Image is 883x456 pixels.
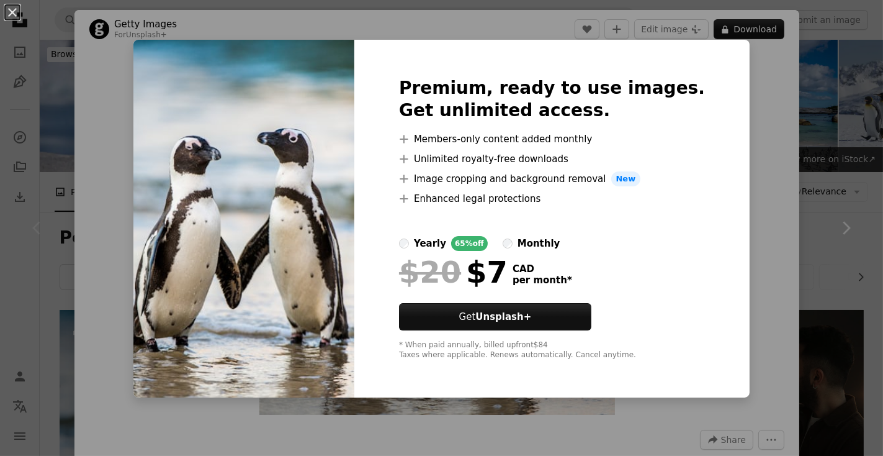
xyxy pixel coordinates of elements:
span: $20 [399,256,461,288]
li: Image cropping and background removal [399,171,705,186]
img: premium_photo-1661816797370-928a8749043c [133,40,354,398]
div: 65% off [451,236,488,251]
h2: Premium, ready to use images. Get unlimited access. [399,77,705,122]
input: monthly [503,239,513,249]
input: yearly65%off [399,239,409,249]
div: monthly [518,236,560,251]
li: Members-only content added monthly [399,132,705,147]
div: * When paid annually, billed upfront $84 Taxes where applicable. Renews automatically. Cancel any... [399,340,705,360]
li: Unlimited royalty-free downloads [399,152,705,166]
span: per month * [513,275,572,286]
button: GetUnsplash+ [399,303,591,331]
div: $7 [399,256,508,288]
div: yearly [414,236,446,251]
li: Enhanced legal protections [399,191,705,206]
strong: Unsplash+ [475,311,531,322]
span: CAD [513,263,572,275]
span: New [611,171,641,186]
